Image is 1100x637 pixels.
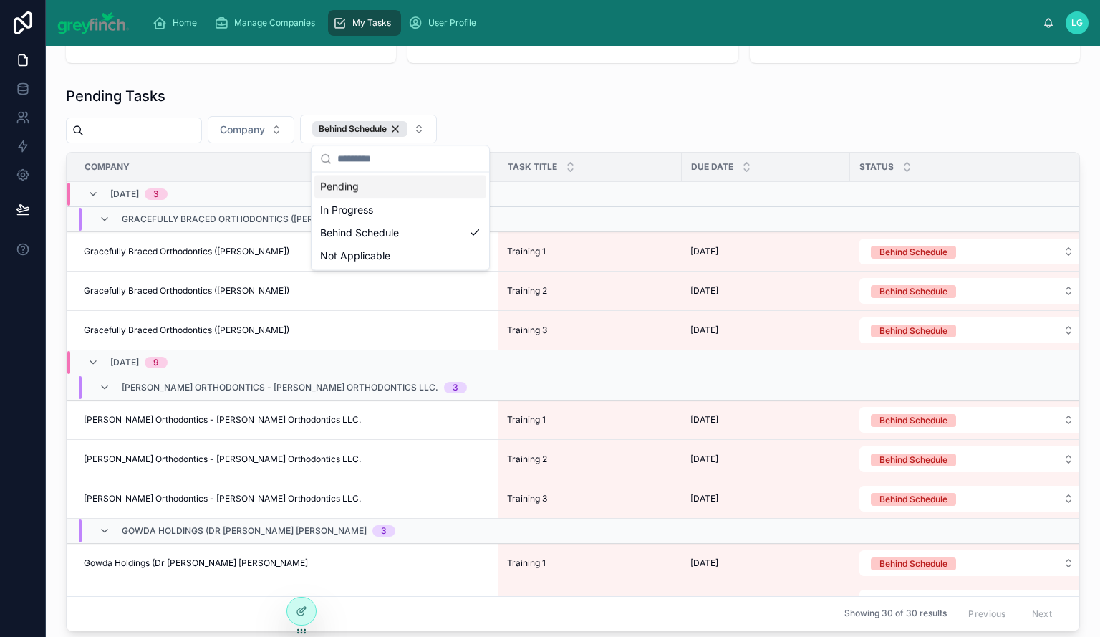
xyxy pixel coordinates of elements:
[859,317,1086,343] button: Select Button
[859,446,1086,472] button: Select Button
[210,10,325,36] a: Manage Companies
[173,17,197,29] span: Home
[428,17,476,29] span: User Profile
[690,285,841,297] a: [DATE]
[859,590,1086,616] button: Select Button
[507,414,673,426] a: Training 1
[84,246,490,257] a: Gracefully Braced Orthodontics ([PERSON_NAME])
[859,238,1086,265] a: Select Button
[691,161,733,173] span: Due Date
[507,454,547,465] span: Training 2
[859,550,1086,577] a: Select Button
[690,454,841,465] a: [DATE]
[66,86,165,106] h1: Pending Tasks
[85,161,130,173] span: Company
[507,285,547,297] span: Training 2
[208,116,294,143] button: Select Button
[690,285,718,297] span: [DATE]
[84,454,361,465] span: [PERSON_NAME] Orthodontics - [PERSON_NAME] Orthodontics LLC.
[507,493,547,504] span: Training 3
[507,325,673,336] a: Training 3
[859,589,1086,616] a: Select Button
[859,161,894,173] span: Status
[453,382,458,393] div: 3
[507,557,546,569] span: Training 1
[507,493,673,504] a: Training 3
[859,317,1086,344] a: Select Button
[879,246,947,259] div: Behind Schedule
[859,550,1086,576] button: Select Button
[507,557,673,569] a: Training 1
[84,557,490,569] a: Gowda Holdings (Dr [PERSON_NAME] [PERSON_NAME]
[122,525,367,537] span: Gowda Holdings (Dr [PERSON_NAME] [PERSON_NAME]
[507,285,673,297] a: Training 2
[381,525,387,537] div: 3
[404,10,486,36] a: User Profile
[352,17,391,29] span: My Tasks
[141,7,1043,39] div: scrollable content
[859,407,1086,433] button: Select Button
[690,557,718,569] span: [DATE]
[690,325,841,336] a: [DATE]
[859,485,1086,512] a: Select Button
[84,325,289,336] span: Gracefully Braced Orthodontics ([PERSON_NAME])
[859,406,1086,434] a: Select Button
[690,414,718,426] span: [DATE]
[859,277,1086,305] a: Select Button
[879,493,947,506] div: Behind Schedule
[844,608,947,619] span: Showing 30 of 30 results
[690,325,718,336] span: [DATE]
[84,557,308,569] span: Gowda Holdings (Dr [PERSON_NAME] [PERSON_NAME]
[328,10,401,36] a: My Tasks
[314,221,486,244] div: Behind Schedule
[84,285,289,297] span: Gracefully Braced Orthodontics ([PERSON_NAME])
[879,285,947,298] div: Behind Schedule
[507,454,673,465] a: Training 2
[690,493,718,504] span: [DATE]
[507,325,547,336] span: Training 3
[1071,17,1083,29] span: LG
[148,10,207,36] a: Home
[690,414,841,426] a: [DATE]
[84,325,490,336] a: Gracefully Braced Orthodontics ([PERSON_NAME])
[84,493,361,504] span: [PERSON_NAME] Orthodontics - [PERSON_NAME] Orthodontics LLC.
[507,246,673,257] a: Training 1
[507,414,546,426] span: Training 1
[84,493,490,504] a: [PERSON_NAME] Orthodontics - [PERSON_NAME] Orthodontics LLC.
[110,357,139,368] span: [DATE]
[879,557,947,570] div: Behind Schedule
[153,188,159,200] div: 3
[508,161,557,173] span: Task Title
[879,325,947,337] div: Behind Schedule
[507,246,546,257] span: Training 1
[312,121,407,137] div: Behind Schedule
[690,557,841,569] a: [DATE]
[312,121,407,137] button: Unselect BEHIND_SCHEDULE
[690,246,718,257] span: [DATE]
[300,115,437,143] button: Select Button
[879,454,947,466] div: Behind Schedule
[84,414,490,426] a: [PERSON_NAME] Orthodontics - [PERSON_NAME] Orthodontics LLC.
[314,176,486,198] div: Pending
[879,414,947,427] div: Behind Schedule
[57,11,130,34] img: App logo
[859,446,1086,473] a: Select Button
[859,486,1086,512] button: Select Button
[859,239,1086,264] button: Select Button
[122,382,438,393] span: [PERSON_NAME] Orthodontics - [PERSON_NAME] Orthodontics LLC.
[314,198,486,221] div: In Progress
[690,493,841,504] a: [DATE]
[220,123,265,137] span: Company
[84,454,490,465] a: [PERSON_NAME] Orthodontics - [PERSON_NAME] Orthodontics LLC.
[234,17,315,29] span: Manage Companies
[84,414,361,426] span: [PERSON_NAME] Orthodontics - [PERSON_NAME] Orthodontics LLC.
[312,173,489,270] div: Suggestions
[153,357,159,368] div: 9
[110,188,139,200] span: [DATE]
[314,244,486,267] div: Not Applicable
[690,246,841,257] a: [DATE]
[690,454,718,465] span: [DATE]
[84,285,490,297] a: Gracefully Braced Orthodontics ([PERSON_NAME])
[122,214,367,225] span: Gracefully Braced Orthodontics ([PERSON_NAME])
[859,278,1086,304] button: Select Button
